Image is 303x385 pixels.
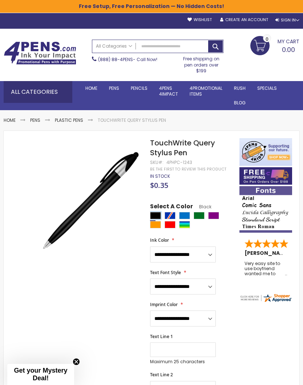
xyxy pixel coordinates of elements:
[98,117,166,123] li: TouchWrite Query Stylus Pen
[96,43,132,49] span: All Categories
[239,138,292,166] img: 4pens 4 kids
[190,85,222,97] span: 4PROMOTIONAL ITEMS
[41,149,144,252] img: touchwrite-query-stylus-pen-black_1.jpg
[85,85,97,91] span: Home
[257,85,277,91] span: Specials
[250,36,299,54] a: 0.00 0
[131,85,148,91] span: Pencils
[73,358,80,365] button: Close teaser
[7,364,74,385] div: Get your Mystery Deal!Close teaser
[150,202,193,212] span: Select A Color
[228,81,251,96] a: Rush
[98,56,133,63] a: (888) 88-4PENS
[266,36,268,43] span: 0
[220,17,268,23] a: Create an Account
[103,81,125,96] a: Pens
[179,53,223,74] div: Free shipping on pen orders over $199
[234,100,246,106] span: Blog
[166,160,192,165] div: 4PHPC-1243
[150,237,169,243] span: Ink Color
[208,212,219,219] div: Purple
[251,81,283,96] a: Specials
[14,367,67,382] span: Get your Mystery Deal!
[184,81,228,101] a: 4PROMOTIONALITEMS
[194,212,205,219] div: Green
[150,359,215,365] p: Maximum 25 characters
[30,117,40,123] a: Pens
[150,212,161,219] div: Black
[150,301,178,308] span: Imprint Color
[234,85,246,91] span: Rush
[179,221,190,228] div: Assorted
[109,85,119,91] span: Pens
[193,204,211,210] span: Black
[275,17,299,23] div: Sign In
[125,81,153,96] a: Pencils
[55,117,83,123] a: Plastic Pens
[150,173,170,179] div: Availability
[228,96,251,110] a: Blog
[150,221,161,228] div: Orange
[150,269,181,276] span: Text Font Style
[165,221,175,228] div: Red
[150,173,170,179] span: In stock
[150,167,226,172] a: Be the first to review this product
[98,56,157,63] span: - Call Now!
[179,212,190,219] div: Blue Light
[150,138,215,158] span: TouchWrite Query Stylus Pen
[150,333,173,340] span: Text Line 1
[4,117,16,123] a: Home
[282,45,295,54] span: 0.00
[245,261,287,277] div: Very easy site to use boyfriend wanted me to order pens for his business
[92,40,136,52] a: All Categories
[239,186,292,233] img: font-personalization-examples
[159,85,178,97] span: 4Pens 4impact
[150,372,173,378] span: Text Line 2
[4,41,76,65] img: 4Pens Custom Pens and Promotional Products
[80,81,103,96] a: Home
[150,180,168,190] span: $0.35
[150,159,163,165] strong: SKU
[187,17,212,23] a: Wishlist
[245,249,292,257] span: [PERSON_NAME]
[153,81,184,101] a: 4Pens4impact
[4,81,72,103] div: All Categories
[239,293,292,303] img: 4pens.com widget logo
[239,167,292,185] img: Free shipping on orders over $199
[239,298,292,304] a: 4pens.com certificate URL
